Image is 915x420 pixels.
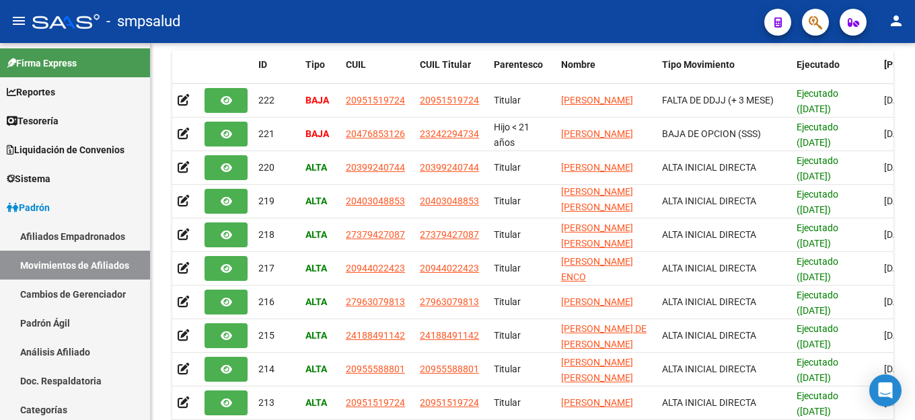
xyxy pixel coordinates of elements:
[662,330,756,341] span: ALTA INICIAL DIRECTA
[561,162,633,173] span: [PERSON_NAME]
[662,364,756,374] span: ALTA INICIAL DIRECTA
[7,171,50,186] span: Sistema
[884,263,912,274] span: [DATE]
[561,256,633,298] span: [PERSON_NAME] ENCO [PERSON_NAME]
[346,196,405,206] span: 20403048853
[561,357,633,383] span: [PERSON_NAME] [PERSON_NAME]
[258,364,274,374] span: 214
[305,364,327,374] strong: ALTA
[662,263,756,274] span: ALTA INICIAL DIRECTA
[869,374,902,407] div: Open Intercom Messenger
[884,196,912,206] span: [DATE]
[561,296,633,307] span: [PERSON_NAME]
[662,95,774,106] span: FALTA DE DDJJ (+ 3 MESE)
[7,85,55,99] span: Reportes
[494,296,521,307] span: Titular
[258,162,274,173] span: 220
[346,162,405,173] span: 20399240744
[420,95,479,106] span: 20951519724
[884,128,912,139] span: [DATE]
[797,155,838,181] span: Ejecutado ([DATE])
[494,263,521,274] span: Titular
[258,296,274,307] span: 216
[561,59,595,70] span: Nombre
[346,128,405,139] span: 20476853126
[305,162,327,173] strong: ALTA
[494,229,521,240] span: Titular
[494,330,521,341] span: Titular
[106,7,180,36] span: - smpsalud
[561,323,647,349] span: [PERSON_NAME] DE [PERSON_NAME]
[420,364,479,374] span: 20955588801
[346,59,366,70] span: CUIL
[346,263,405,274] span: 20944022423
[420,162,479,173] span: 20399240744
[884,229,912,240] span: [DATE]
[662,296,756,307] span: ALTA INICIAL DIRECTA
[253,50,300,95] datatable-header-cell: ID
[797,390,838,417] span: Ejecutado ([DATE])
[884,330,912,341] span: [DATE]
[346,364,405,374] span: 20955588801
[561,95,633,106] span: [PERSON_NAME]
[420,229,479,240] span: 27379427087
[420,296,479,307] span: 27963079813
[420,330,479,341] span: 24188491142
[662,128,761,139] span: BAJA DE OPCION (SSS)
[414,50,488,95] datatable-header-cell: CUIL Titular
[300,50,340,95] datatable-header-cell: Tipo
[657,50,791,95] datatable-header-cell: Tipo Movimiento
[797,323,838,349] span: Ejecutado ([DATE])
[258,229,274,240] span: 218
[346,330,405,341] span: 24188491142
[7,200,50,215] span: Padrón
[494,122,529,148] span: Hijo < 21 años
[305,95,329,106] strong: BAJA
[797,189,838,215] span: Ejecutado ([DATE])
[791,50,879,95] datatable-header-cell: Ejecutado
[561,397,633,408] span: [PERSON_NAME]
[420,128,479,139] span: 23242294734
[7,114,59,128] span: Tesorería
[346,397,405,408] span: 20951519724
[662,397,756,408] span: ALTA INICIAL DIRECTA
[494,162,521,173] span: Titular
[884,364,912,374] span: [DATE]
[494,364,521,374] span: Titular
[556,50,657,95] datatable-header-cell: Nombre
[662,229,756,240] span: ALTA INICIAL DIRECTA
[11,13,27,29] mat-icon: menu
[305,128,329,139] strong: BAJA
[258,330,274,341] span: 215
[797,290,838,316] span: Ejecutado ([DATE])
[258,196,274,206] span: 219
[258,59,267,70] span: ID
[420,397,479,408] span: 20951519724
[662,162,756,173] span: ALTA INICIAL DIRECTA
[797,88,838,114] span: Ejecutado ([DATE])
[420,59,471,70] span: CUIL Titular
[561,128,633,139] span: [PERSON_NAME]
[488,50,556,95] datatable-header-cell: Parentesco
[258,128,274,139] span: 221
[305,263,327,274] strong: ALTA
[561,222,633,249] span: [PERSON_NAME] [PERSON_NAME]
[258,397,274,408] span: 213
[420,263,479,274] span: 20944022423
[494,59,543,70] span: Parentesco
[258,263,274,274] span: 217
[7,56,77,71] span: Firma Express
[305,296,327,307] strong: ALTA
[258,95,274,106] span: 222
[305,330,327,341] strong: ALTA
[7,142,124,157] span: Liquidación de Convenios
[305,229,327,240] strong: ALTA
[884,296,912,307] span: [DATE]
[346,95,405,106] span: 20951519724
[884,162,912,173] span: [DATE]
[662,196,756,206] span: ALTA INICIAL DIRECTA
[340,50,414,95] datatable-header-cell: CUIL
[561,171,633,212] span: [PERSON_NAME] [PERSON_NAME] [PERSON_NAME]
[797,357,838,383] span: Ejecutado ([DATE])
[662,59,735,70] span: Tipo Movimiento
